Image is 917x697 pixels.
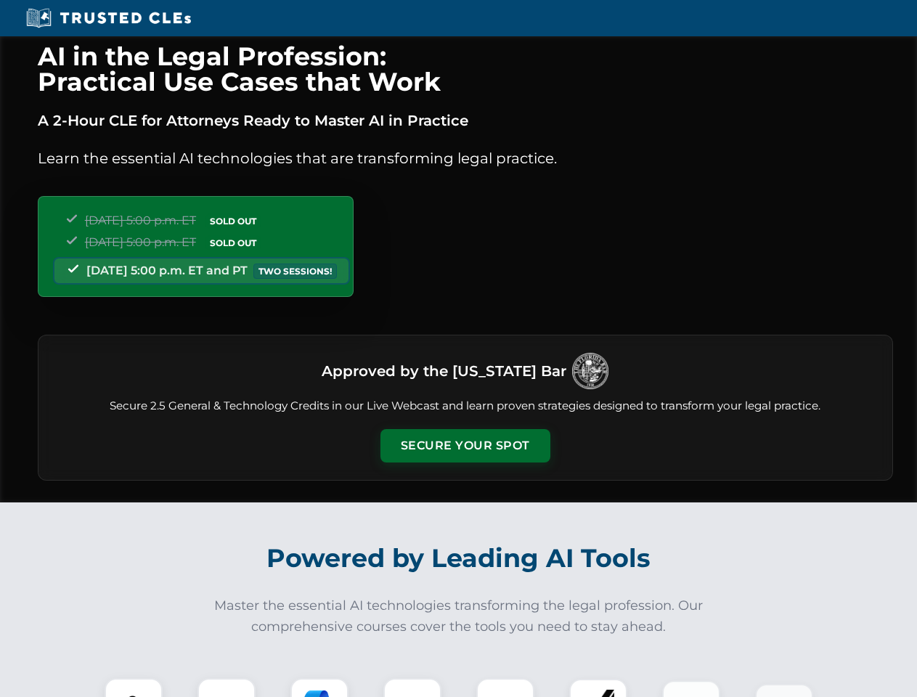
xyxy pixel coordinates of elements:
h1: AI in the Legal Profession: Practical Use Cases that Work [38,44,893,94]
p: A 2-Hour CLE for Attorneys Ready to Master AI in Practice [38,109,893,132]
span: SOLD OUT [205,213,261,229]
p: Learn the essential AI technologies that are transforming legal practice. [38,147,893,170]
img: Trusted CLEs [22,7,195,29]
span: [DATE] 5:00 p.m. ET [85,235,196,249]
h2: Powered by Leading AI Tools [57,533,861,584]
span: [DATE] 5:00 p.m. ET [85,213,196,227]
h3: Approved by the [US_STATE] Bar [322,358,566,384]
p: Secure 2.5 General & Technology Credits in our Live Webcast and learn proven strategies designed ... [56,398,875,415]
span: SOLD OUT [205,235,261,250]
img: Logo [572,353,608,389]
button: Secure Your Spot [380,429,550,462]
p: Master the essential AI technologies transforming the legal profession. Our comprehensive courses... [205,595,713,637]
